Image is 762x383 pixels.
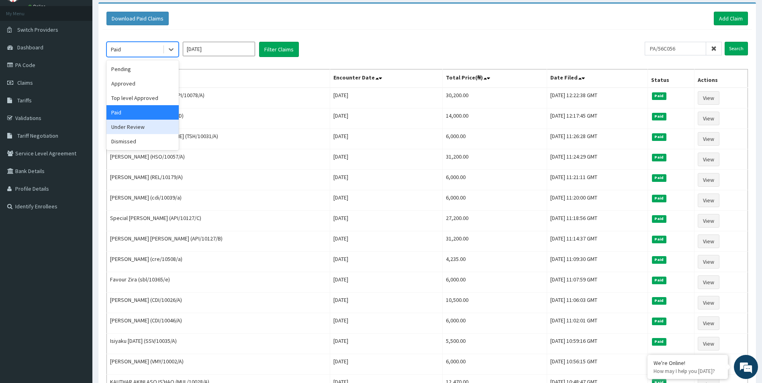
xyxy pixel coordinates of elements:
[107,252,330,272] td: [PERSON_NAME] (cre/10508/a)
[652,318,666,325] span: Paid
[652,133,666,141] span: Paid
[330,88,443,108] td: [DATE]
[547,293,648,313] td: [DATE] 11:06:03 GMT
[652,297,666,304] span: Paid
[330,252,443,272] td: [DATE]
[330,190,443,211] td: [DATE]
[443,170,547,190] td: 6,000.00
[106,105,179,120] div: Paid
[106,91,179,105] div: Top level Approved
[547,69,648,88] th: Date Filed
[17,97,32,104] span: Tariffs
[330,211,443,231] td: [DATE]
[106,76,179,91] div: Approved
[330,69,443,88] th: Encounter Date
[107,69,330,88] th: Name
[107,293,330,313] td: [PERSON_NAME] (CDI/10026/A)
[330,129,443,149] td: [DATE]
[698,173,719,187] a: View
[107,170,330,190] td: [PERSON_NAME] (REL/10179/A)
[330,293,443,313] td: [DATE]
[443,108,547,129] td: 14,000.00
[17,79,33,86] span: Claims
[652,195,666,202] span: Paid
[547,170,648,190] td: [DATE] 11:21:11 GMT
[17,132,58,139] span: Tariff Negotiation
[107,334,330,354] td: Isiyaku [DATE] (SSV/10035/A)
[652,256,666,263] span: Paid
[547,313,648,334] td: [DATE] 11:02:01 GMT
[330,170,443,190] td: [DATE]
[547,334,648,354] td: [DATE] 10:59:16 GMT
[443,354,547,375] td: 6,000.00
[725,42,748,55] input: Search
[15,40,33,60] img: d_794563401_company_1708531726252_794563401
[698,112,719,125] a: View
[443,69,547,88] th: Total Price(₦)
[698,296,719,310] a: View
[111,45,121,53] div: Paid
[330,272,443,293] td: [DATE]
[330,231,443,252] td: [DATE]
[106,120,179,134] div: Under Review
[107,88,330,108] td: [PERSON_NAME] Precious (API/10078/A)
[443,313,547,334] td: 6,000.00
[107,129,330,149] td: Oluwanifesimi [PERSON_NAME] (TSH/10031/A)
[107,211,330,231] td: Special [PERSON_NAME] (API/10127/C)
[547,231,648,252] td: [DATE] 11:14:37 GMT
[443,149,547,170] td: 31,200.00
[132,4,151,23] div: Minimize live chat window
[698,275,719,289] a: View
[107,190,330,211] td: [PERSON_NAME] (cdi/10039/a)
[652,338,666,345] span: Paid
[698,91,719,105] a: View
[17,44,43,51] span: Dashboard
[443,231,547,252] td: 31,200.00
[652,92,666,100] span: Paid
[547,149,648,170] td: [DATE] 11:24:29 GMT
[443,293,547,313] td: 10,500.00
[47,101,111,182] span: We're online!
[547,272,648,293] td: [DATE] 11:07:59 GMT
[698,153,719,166] a: View
[698,132,719,146] a: View
[107,108,330,129] td: [PERSON_NAME] (SSV/10114/D)
[330,313,443,334] td: [DATE]
[107,354,330,375] td: [PERSON_NAME] (VMY/10002/A)
[443,129,547,149] td: 6,000.00
[107,272,330,293] td: Favour Zira (sbl/10365/e)
[4,219,153,247] textarea: Type your message and hit 'Enter'
[17,26,58,33] span: Switch Providers
[547,129,648,149] td: [DATE] 11:26:28 GMT
[547,88,648,108] td: [DATE] 12:22:38 GMT
[652,113,666,120] span: Paid
[695,69,748,88] th: Actions
[42,45,135,55] div: Chat with us now
[330,354,443,375] td: [DATE]
[106,134,179,149] div: Dismissed
[183,42,255,56] input: Select Month and Year
[698,234,719,248] a: View
[330,334,443,354] td: [DATE]
[698,316,719,330] a: View
[714,12,748,25] a: Add Claim
[698,255,719,269] a: View
[443,211,547,231] td: 27,200.00
[547,211,648,231] td: [DATE] 11:18:56 GMT
[443,272,547,293] td: 6,000.00
[443,252,547,272] td: 4,235.00
[547,190,648,211] td: [DATE] 11:20:00 GMT
[330,108,443,129] td: [DATE]
[443,88,547,108] td: 30,200.00
[652,174,666,181] span: Paid
[698,194,719,207] a: View
[652,154,666,161] span: Paid
[652,215,666,222] span: Paid
[654,359,722,367] div: We're Online!
[107,231,330,252] td: [PERSON_NAME] [PERSON_NAME] (API/10127/B)
[547,354,648,375] td: [DATE] 10:56:15 GMT
[443,334,547,354] td: 5,500.00
[645,42,706,55] input: Search by HMO ID
[106,12,169,25] button: Download Paid Claims
[654,368,722,375] p: How may I help you today?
